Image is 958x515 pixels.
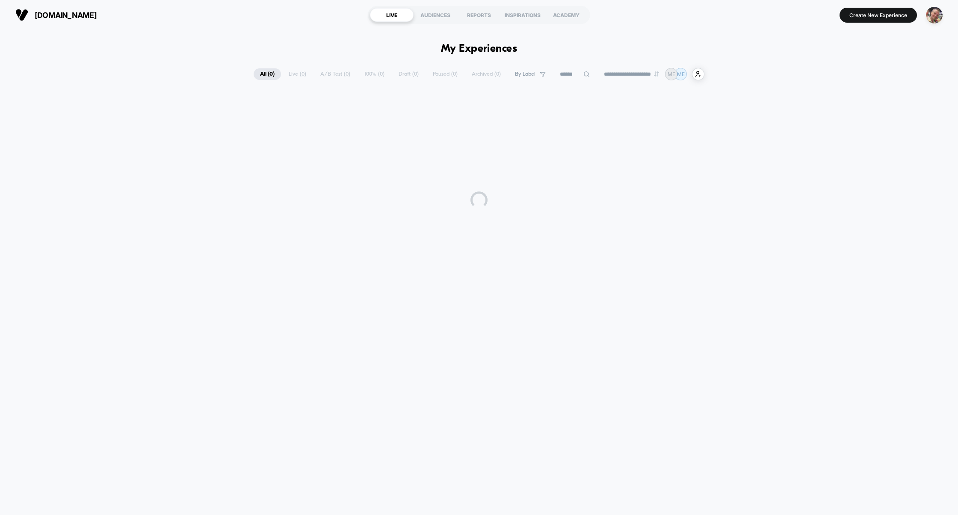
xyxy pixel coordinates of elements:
img: Visually logo [15,9,28,21]
img: ppic [926,7,943,24]
div: INSPIRATIONS [501,8,544,22]
div: AUDIENCES [414,8,457,22]
span: By Label [515,71,535,77]
h1: My Experiences [441,43,517,55]
button: ppic [923,6,945,24]
button: [DOMAIN_NAME] [13,8,99,22]
div: ACADEMY [544,8,588,22]
div: LIVE [370,8,414,22]
div: REPORTS [457,8,501,22]
p: ME [668,71,675,77]
span: [DOMAIN_NAME] [35,11,97,20]
img: end [654,71,659,77]
p: ME [677,71,685,77]
button: Create New Experience [840,8,917,23]
span: All ( 0 ) [254,68,281,80]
